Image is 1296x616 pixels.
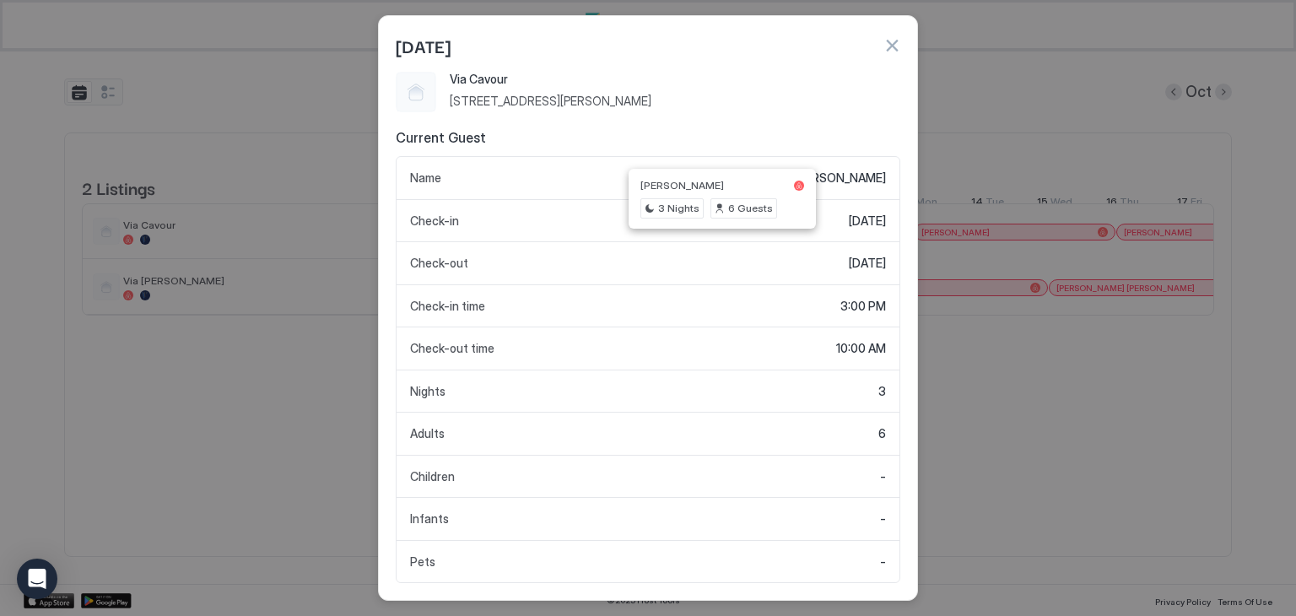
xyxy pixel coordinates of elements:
span: [DATE] [849,213,886,229]
div: Open Intercom Messenger [17,559,57,599]
span: Children [410,469,455,484]
span: 3 [878,384,886,399]
span: Nights [410,384,445,399]
span: Via Cavour [450,72,900,87]
span: [DATE] [849,256,886,271]
span: Check-out [410,256,468,271]
span: Infants [410,511,449,527]
span: Check-in time [410,299,485,314]
span: Check-in [410,213,459,229]
span: Pets [410,554,435,570]
span: [PERSON_NAME] [640,179,724,192]
span: Adults [410,426,445,441]
span: [DATE] [396,33,451,58]
span: Name [410,170,441,186]
span: 6 [878,426,886,441]
span: 3:00 PM [840,299,886,314]
span: - [880,554,886,570]
span: [STREET_ADDRESS][PERSON_NAME] [450,94,900,109]
span: [PERSON_NAME] [794,170,886,186]
span: - [880,511,886,527]
span: 6 Guests [728,201,773,216]
span: 3 Nights [658,201,699,216]
span: Current Guest [396,129,900,146]
span: Check-out time [410,341,494,356]
span: - [880,469,886,484]
span: 10:00 AM [836,341,886,356]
